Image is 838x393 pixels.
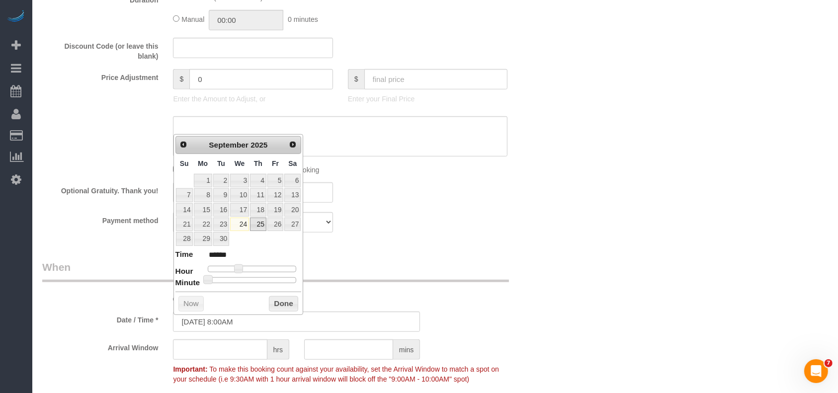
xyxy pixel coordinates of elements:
span: $ [173,69,189,89]
span: Sunday [180,159,189,167]
a: 10 [230,188,249,202]
span: Manual [181,15,204,23]
span: $ [348,69,364,89]
a: 30 [213,232,229,245]
a: 11 [250,188,266,202]
span: Wednesday [235,159,245,167]
label: Price Adjustment [35,69,166,82]
a: 12 [267,188,283,202]
a: Next [286,138,300,152]
iframe: Intercom live chat [804,359,828,383]
a: 23 [213,218,229,231]
a: 22 [194,218,212,231]
span: 0 minutes [288,15,318,23]
span: Monday [198,159,208,167]
a: 20 [284,203,301,217]
button: Now [178,296,204,312]
span: Next [289,141,297,149]
p: Enter your Final Price [348,94,507,104]
legend: When [42,260,509,282]
label: Arrival Window [35,339,166,353]
span: To make this booking count against your availability, set the Arrival Window to match a spot on y... [173,365,499,383]
a: 1 [194,174,212,187]
span: mins [393,339,420,360]
a: 6 [284,174,301,187]
span: Thursday [254,159,262,167]
a: 16 [213,203,229,217]
span: Friday [272,159,279,167]
a: 15 [194,203,212,217]
img: Automaid Logo [6,10,26,24]
a: 27 [284,218,301,231]
span: Prev [179,141,187,149]
a: 21 [176,218,193,231]
a: 18 [250,203,266,217]
label: Optional Gratuity. Thank you! [35,182,166,196]
a: 14 [176,203,193,217]
a: 5 [267,174,283,187]
a: 17 [230,203,249,217]
a: 2 [213,174,229,187]
input: final price [364,69,508,89]
p: Enter the Amount to Adjust, or [173,94,333,104]
a: Prev [177,138,191,152]
a: 25 [250,218,266,231]
label: Date / Time * [35,312,166,325]
span: Saturday [288,159,297,167]
label: Payment method [35,212,166,226]
a: 19 [267,203,283,217]
span: Tuesday [217,159,225,167]
dt: Hour [175,266,193,278]
span: September [209,141,249,149]
a: 28 [176,232,193,245]
button: Done [269,296,298,312]
a: 3 [230,174,249,187]
a: 8 [194,188,212,202]
a: 29 [194,232,212,245]
span: 2025 [251,141,267,149]
a: 7 [176,188,193,202]
dt: Minute [175,277,200,290]
a: 4 [250,174,266,187]
label: Discount Code (or leave this blank) [35,38,166,61]
a: 13 [284,188,301,202]
a: 24 [230,218,249,231]
strong: Important: [173,365,207,373]
span: hrs [267,339,289,360]
dt: Time [175,249,193,261]
a: 9 [213,188,229,202]
span: 7 [825,359,833,367]
a: 26 [267,218,283,231]
input: MM/DD/YYYY HH:MM [173,312,420,332]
